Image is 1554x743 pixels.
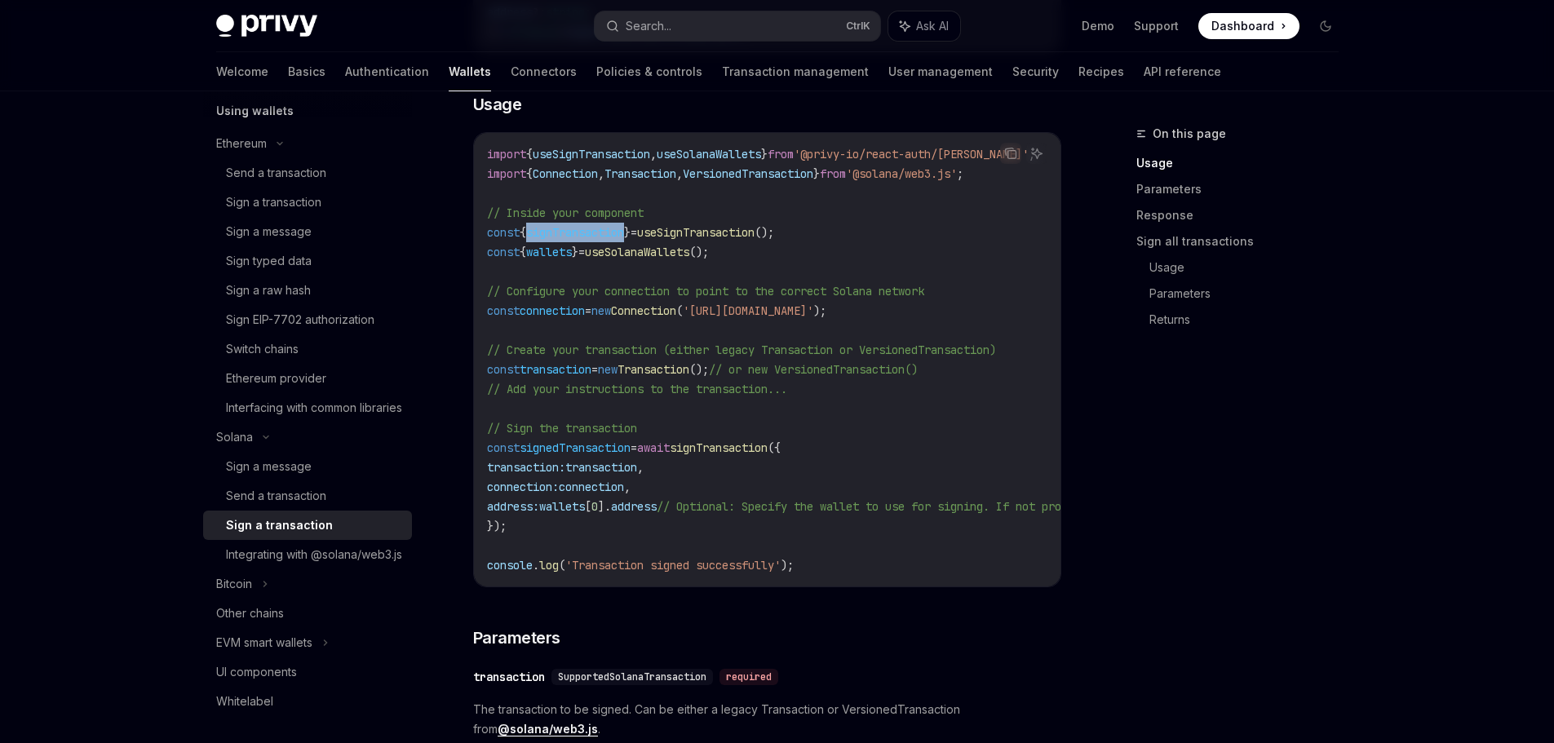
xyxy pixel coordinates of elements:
span: from [768,147,794,161]
div: Ethereum [216,134,267,153]
span: ; [957,166,963,181]
span: VersionedTransaction [683,166,813,181]
span: Ctrl K [846,20,870,33]
div: Send a transaction [226,486,326,506]
span: // Configure your connection to point to the correct Solana network [487,284,924,299]
a: Basics [288,52,325,91]
div: Other chains [216,604,284,623]
a: Sign EIP-7702 authorization [203,305,412,334]
span: ]. [598,499,611,514]
a: Returns [1149,307,1352,333]
span: , [624,480,631,494]
div: Interfacing with common libraries [226,398,402,418]
span: signTransaction [670,440,768,455]
span: connection [520,303,585,318]
span: ); [781,558,794,573]
span: '@privy-io/react-auth/[PERSON_NAME]' [794,147,1029,161]
span: Usage [473,93,522,116]
a: Sign a transaction [203,511,412,540]
span: ( [559,558,565,573]
span: } [572,245,578,259]
span: // Inside your component [487,206,644,220]
span: const [487,362,520,377]
span: Parameters [473,626,560,649]
span: useSolanaWallets [585,245,689,259]
a: Support [1134,18,1179,34]
span: = [631,440,637,455]
a: @solana/web3.js [498,722,598,736]
button: Toggle dark mode [1313,13,1339,39]
div: Sign a message [226,457,312,476]
span: { [526,166,533,181]
a: Sign typed data [203,246,412,276]
a: Response [1136,202,1352,228]
div: Sign typed data [226,251,312,271]
span: useSignTransaction [637,225,755,240]
span: = [631,225,637,240]
span: SupportedSolanaTransaction [558,670,706,683]
div: Send a transaction [226,163,326,183]
span: Transaction [618,362,689,377]
span: // or new VersionedTransaction() [709,362,918,377]
a: Sign a transaction [203,188,412,217]
a: Demo [1082,18,1114,34]
a: Authentication [345,52,429,91]
span: console [487,558,533,573]
span: { [520,225,526,240]
button: Ask AI [888,11,960,41]
span: transaction [520,362,591,377]
span: new [591,303,611,318]
span: } [813,166,820,181]
a: Ethereum provider [203,364,412,393]
span: , [676,166,683,181]
div: Ethereum provider [226,369,326,388]
a: Security [1012,52,1059,91]
span: ({ [768,440,781,455]
span: 'Transaction signed successfully' [565,558,781,573]
div: Sign EIP-7702 authorization [226,310,374,329]
span: log [539,558,559,573]
a: Welcome [216,52,268,91]
div: required [719,669,778,685]
div: transaction [473,669,545,685]
span: On this page [1153,124,1226,144]
span: import [487,147,526,161]
span: useSignTransaction [533,147,650,161]
span: connection: [487,480,559,494]
span: const [487,245,520,259]
button: Search...CtrlK [595,11,880,41]
span: // Sign the transaction [487,421,637,436]
a: Sign all transactions [1136,228,1352,254]
span: = [578,245,585,259]
div: Integrating with @solana/web3.js [226,545,402,564]
span: { [520,245,526,259]
span: connection [559,480,624,494]
div: Sign a raw hash [226,281,311,300]
a: Whitelabel [203,687,412,716]
span: from [820,166,846,181]
div: Whitelabel [216,692,273,711]
span: , [598,166,604,181]
div: Solana [216,427,253,447]
span: useSolanaWallets [657,147,761,161]
a: Dashboard [1198,13,1299,39]
span: transaction: [487,460,565,475]
a: Wallets [449,52,491,91]
span: , [650,147,657,161]
span: await [637,440,670,455]
span: 0 [591,499,598,514]
span: new [598,362,618,377]
a: Send a transaction [203,481,412,511]
a: Policies & controls [596,52,702,91]
a: Switch chains [203,334,412,364]
span: const [487,440,520,455]
span: address: [487,499,539,514]
a: Interfacing with common libraries [203,393,412,422]
div: Sign a message [226,222,312,241]
a: Sign a raw hash [203,276,412,305]
span: // Add your instructions to the transaction... [487,382,787,396]
span: (); [689,245,709,259]
a: Integrating with @solana/web3.js [203,540,412,569]
span: signedTransaction [520,440,631,455]
div: Sign a transaction [226,515,333,535]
